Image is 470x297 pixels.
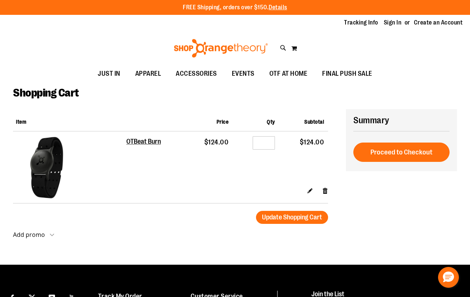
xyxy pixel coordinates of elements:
a: FINAL PUSH SALE [315,65,380,82]
span: Qty [267,119,275,125]
button: Hello, have a question? Let’s chat. [438,267,459,288]
span: APPAREL [135,65,161,82]
a: ACCESSORIES [168,65,224,82]
span: $124.00 [204,138,229,146]
span: Shopping Cart [13,87,79,99]
a: Sign In [384,19,402,27]
img: Shop Orangetheory [173,39,269,58]
a: Details [269,4,287,11]
span: OTF AT HOME [269,65,308,82]
button: Proceed to Checkout [353,143,450,162]
h2: Summary [353,114,450,127]
a: OTF AT HOME [262,65,315,82]
button: Update Shopping Cart [256,211,328,224]
button: Add promo [13,231,54,242]
span: Subtotal [304,119,324,125]
a: OTBeat Burn [16,137,123,200]
a: OTBeat Burn [126,138,161,146]
a: JUST IN [90,65,128,82]
a: EVENTS [224,65,262,82]
a: APPAREL [128,65,169,82]
span: Item [16,119,26,125]
strong: Add promo [13,231,45,239]
a: Remove item [322,187,328,195]
span: FINAL PUSH SALE [322,65,372,82]
span: ACCESSORIES [176,65,217,82]
img: OTBeat Burn [16,137,77,198]
a: Create an Account [414,19,463,27]
span: Proceed to Checkout [370,148,432,156]
span: JUST IN [98,65,120,82]
a: Tracking Info [344,19,378,27]
span: Update Shopping Cart [262,213,322,221]
p: FREE Shipping, orders over $150. [183,3,287,12]
span: $124.00 [300,138,324,146]
span: EVENTS [232,65,255,82]
span: Price [217,119,229,125]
